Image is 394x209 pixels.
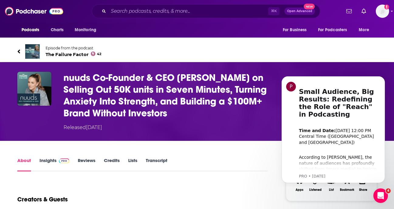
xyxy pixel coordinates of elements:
button: open menu [17,24,47,36]
button: Show profile menu [376,5,389,18]
div: Share [359,188,367,192]
span: The Failure Factor [46,51,102,57]
span: More [359,26,369,34]
span: 42 [97,53,101,55]
img: User Profile [376,5,389,18]
h2: Creators & Guests [17,196,68,203]
a: Show notifications dropdown [344,6,354,16]
div: Apps [296,188,303,192]
img: nuuds Co-Founder & CEO Daryl-Ann Denner on Selling Out 50K units in Seven Minutes, Turning Anxiet... [17,72,51,106]
iframe: Intercom notifications message [272,71,394,187]
a: InsightsPodchaser Pro [39,158,70,171]
span: Podcasts [22,26,39,34]
span: New [304,4,315,9]
a: Transcript [146,158,167,171]
img: Podchaser Pro [59,158,70,163]
a: Reviews [78,158,95,171]
a: Lists [128,158,137,171]
span: Logged in as sophiak [376,5,389,18]
a: The Failure FactorEpisode from the podcastThe Failure Factor42 [17,44,197,59]
div: Bookmark [340,188,354,192]
span: 4 [386,188,391,193]
div: Search podcasts, credits, & more... [92,4,320,18]
img: Podchaser - Follow, Share and Rate Podcasts [5,5,63,17]
a: About [17,158,31,171]
button: open menu [314,24,356,36]
a: Charts [47,24,67,36]
h1: nuuds Co-Founder & CEO Daryl-Ann Denner on Selling Out 50K units in Seven Minutes, Turning Anxiet... [63,72,276,119]
iframe: Intercom live chat [373,188,388,203]
span: Open Advanced [287,10,312,13]
span: ⌘ K [268,7,279,15]
div: Released [DATE] [63,124,102,131]
span: For Podcasters [318,26,347,34]
a: Show notifications dropdown [359,6,368,16]
button: open menu [70,24,104,36]
span: Charts [51,26,64,34]
img: The Failure Factor [25,44,40,59]
button: open menu [279,24,314,36]
svg: Add a profile image [384,5,389,9]
button: Open AdvancedNew [284,8,315,15]
div: List [329,188,334,192]
span: Monitoring [75,26,96,34]
div: Listened [309,188,322,192]
a: Credits [104,158,120,171]
span: Episode from the podcast [46,46,102,50]
button: open menu [355,24,377,36]
input: Search podcasts, credits, & more... [108,6,268,16]
span: For Business [283,26,307,34]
